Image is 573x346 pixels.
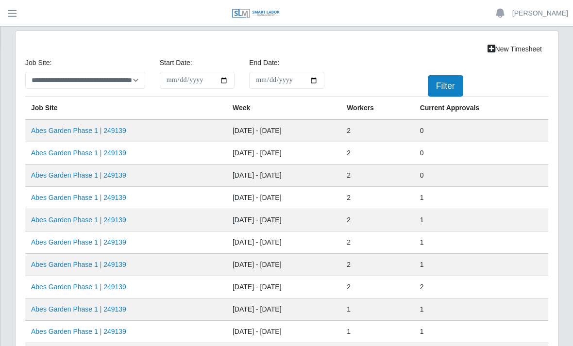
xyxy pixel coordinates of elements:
[31,216,126,224] a: Abes Garden Phase 1 | 249139
[341,254,414,276] td: 2
[414,165,548,187] td: 0
[414,321,548,343] td: 1
[512,8,568,18] a: [PERSON_NAME]
[414,142,548,165] td: 0
[31,127,126,134] a: Abes Garden Phase 1 | 249139
[232,8,280,19] img: SLM Logo
[31,261,126,268] a: Abes Garden Phase 1 | 249139
[31,238,126,246] a: Abes Garden Phase 1 | 249139
[227,321,341,343] td: [DATE] - [DATE]
[341,97,414,120] th: Workers
[341,276,414,298] td: 2
[249,58,279,68] label: End Date:
[414,231,548,254] td: 1
[414,254,548,276] td: 1
[414,119,548,142] td: 0
[227,142,341,165] td: [DATE] - [DATE]
[31,283,126,291] a: Abes Garden Phase 1 | 249139
[227,276,341,298] td: [DATE] - [DATE]
[414,97,548,120] th: Current Approvals
[414,298,548,321] td: 1
[31,194,126,201] a: Abes Garden Phase 1 | 249139
[341,209,414,231] td: 2
[227,165,341,187] td: [DATE] - [DATE]
[428,75,463,97] button: Filter
[31,149,126,157] a: Abes Garden Phase 1 | 249139
[227,231,341,254] td: [DATE] - [DATE]
[341,119,414,142] td: 2
[227,209,341,231] td: [DATE] - [DATE]
[25,97,227,120] th: job site
[341,187,414,209] td: 2
[481,41,548,58] a: New Timesheet
[227,254,341,276] td: [DATE] - [DATE]
[227,298,341,321] td: [DATE] - [DATE]
[31,171,126,179] a: Abes Garden Phase 1 | 249139
[414,187,548,209] td: 1
[31,305,126,313] a: Abes Garden Phase 1 | 249139
[227,97,341,120] th: Week
[31,328,126,335] a: Abes Garden Phase 1 | 249139
[227,187,341,209] td: [DATE] - [DATE]
[227,119,341,142] td: [DATE] - [DATE]
[341,142,414,165] td: 2
[25,58,51,68] label: job site:
[414,276,548,298] td: 2
[341,165,414,187] td: 2
[341,231,414,254] td: 2
[341,298,414,321] td: 1
[160,58,192,68] label: Start Date:
[414,209,548,231] td: 1
[341,321,414,343] td: 1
